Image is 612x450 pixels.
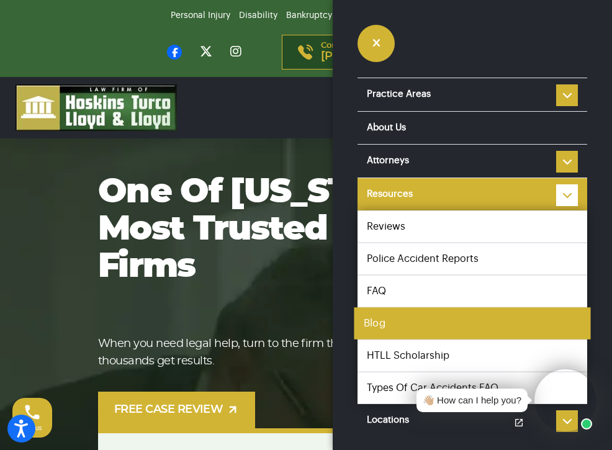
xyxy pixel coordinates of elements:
a: Contact us [DATE][PHONE_NUMBER] [282,35,445,70]
a: FREE CASE REVIEW [98,392,255,428]
a: Reviews [358,211,587,242]
a: Blog [354,307,590,340]
a: Practice Areas [358,78,587,111]
a: About Us [358,112,587,145]
img: logo [16,84,177,131]
a: Bankruptcy [286,11,332,20]
div: 👋🏼 How can I help you? [423,394,521,408]
p: Contact us [DATE] [321,42,431,63]
a: Resources [358,178,587,211]
span: [PHONE_NUMBER] [321,50,431,63]
img: arrow-up-right-light.svg [227,403,239,416]
h1: One of [US_STATE]’s most trusted law firms [98,174,489,286]
a: Open chat [506,410,532,436]
a: Police Accident Reports [358,243,587,274]
a: Attorneys [358,145,587,178]
a: Personal Injury [171,11,230,20]
a: FAQ [358,276,587,307]
a: Locations [358,404,587,437]
a: HTLL Scholarship [358,340,587,371]
a: Disability [239,11,277,20]
a: Types of Car Accidents FAQ [358,372,587,403]
p: When you need legal help, turn to the firm that’s helped tens of thousands get results. [98,335,489,370]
